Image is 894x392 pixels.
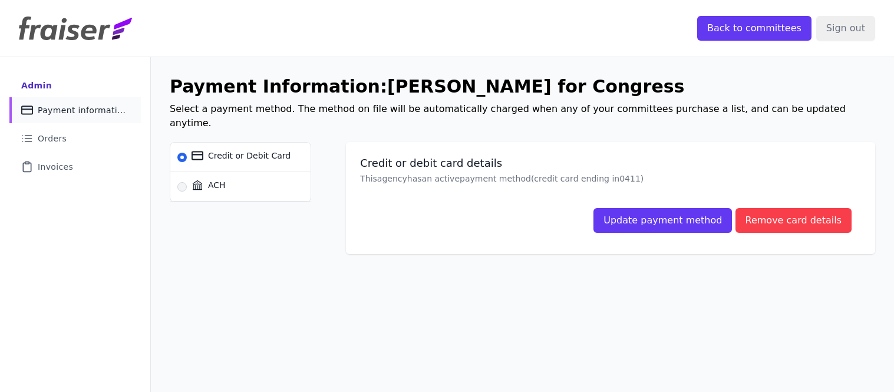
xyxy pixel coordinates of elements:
[170,102,875,130] p: Select a payment method. The method on file will be automatically charged when any of your commit...
[208,150,291,162] span: Credit or Debit Card
[816,16,875,41] input: Sign out
[38,133,67,144] span: Orders
[38,161,73,173] span: Invoices
[9,154,141,180] a: Invoices
[697,16,811,41] input: Back to committees
[360,173,861,185] p: This agency has an active payment method (credit card ending in 0411 )
[38,104,127,116] span: Payment information
[21,80,52,91] div: Admin
[9,97,141,123] a: Payment information
[208,179,226,191] span: ACH
[19,17,132,40] img: Fraiser Logo
[9,126,141,151] a: Orders
[735,208,852,233] button: Remove card details
[170,76,875,97] h1: Payment Information: [PERSON_NAME] for Congress
[593,208,732,233] button: Update payment method
[360,156,861,170] h2: Credit or debit card details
